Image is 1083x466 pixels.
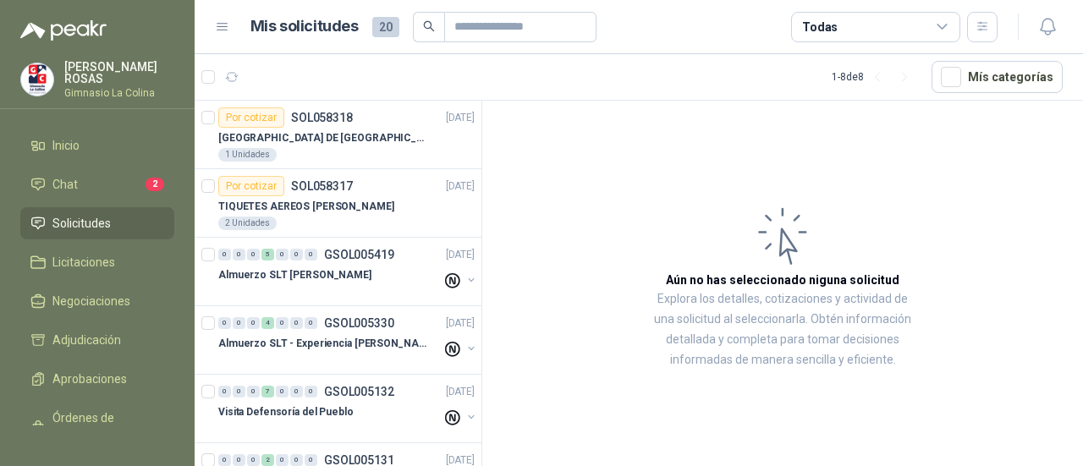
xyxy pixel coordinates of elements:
p: [DATE] [446,384,475,400]
a: Inicio [20,129,174,162]
span: Negociaciones [52,292,130,310]
div: Por cotizar [218,176,284,196]
h1: Mis solicitudes [250,14,359,39]
div: 0 [218,454,231,466]
p: Almuerzo SLT - Experiencia [PERSON_NAME] [218,336,429,352]
p: [DATE] [446,178,475,195]
p: Almuerzo SLT [PERSON_NAME] [218,267,371,283]
div: 0 [290,317,303,329]
a: Por cotizarSOL058318[DATE] [GEOGRAPHIC_DATA] DE [GEOGRAPHIC_DATA]1 Unidades [195,101,481,169]
div: 1 Unidades [218,148,277,162]
p: [PERSON_NAME] ROSAS [64,61,174,85]
span: 20 [372,17,399,37]
button: Mís categorías [932,61,1063,93]
div: 0 [276,386,289,397]
div: 0 [233,317,245,329]
div: 0 [305,386,317,397]
span: search [423,20,435,32]
div: 0 [305,317,317,329]
div: 0 [233,454,245,466]
div: 7 [261,386,274,397]
div: 0 [247,386,260,397]
div: 2 Unidades [218,217,277,230]
h3: Aún no has seleccionado niguna solicitud [666,271,899,289]
span: Adjudicación [52,331,121,349]
p: GSOL005330 [324,317,394,329]
span: Inicio [52,136,80,155]
a: Negociaciones [20,285,174,317]
a: Por cotizarSOL058317[DATE] TIQUETES AEREOS [PERSON_NAME]2 Unidades [195,169,481,238]
p: Gimnasio La Colina [64,88,174,98]
img: Company Logo [21,63,53,96]
div: 5 [261,249,274,260]
div: 0 [233,386,245,397]
span: Licitaciones [52,253,115,271]
span: Solicitudes [52,214,111,233]
div: 0 [247,454,260,466]
p: TIQUETES AEREOS [PERSON_NAME] [218,199,394,215]
div: 1 - 8 de 8 [832,63,918,90]
div: Por cotizar [218,107,284,128]
span: 2 [146,178,164,191]
p: SOL058317 [291,180,353,192]
p: GSOL005131 [324,454,394,466]
span: Aprobaciones [52,370,127,388]
div: 0 [218,249,231,260]
div: 0 [290,386,303,397]
p: Visita Defensoría del Pueblo [218,404,354,420]
a: 0 0 0 7 0 0 0 GSOL005132[DATE] Visita Defensoría del Pueblo [218,381,478,436]
a: Licitaciones [20,246,174,278]
div: 0 [218,386,231,397]
div: 0 [276,249,289,260]
a: Aprobaciones [20,363,174,395]
div: 4 [261,317,274,329]
img: Logo peakr [20,20,107,41]
div: 0 [305,454,317,466]
a: Órdenes de Compra [20,402,174,452]
span: Órdenes de Compra [52,408,158,446]
p: SOL058318 [291,112,353,123]
div: 2 [261,454,274,466]
div: 0 [247,249,260,260]
p: [GEOGRAPHIC_DATA] DE [GEOGRAPHIC_DATA] [218,130,429,146]
a: Solicitudes [20,207,174,239]
div: Todas [802,18,838,36]
div: 0 [247,317,260,329]
p: [DATE] [446,315,475,332]
div: 0 [218,317,231,329]
div: 0 [290,249,303,260]
div: 0 [305,249,317,260]
p: Explora los detalles, cotizaciones y actividad de una solicitud al seleccionarla. Obtén informaci... [651,289,914,370]
div: 0 [276,454,289,466]
a: Adjudicación [20,324,174,356]
a: 0 0 0 4 0 0 0 GSOL005330[DATE] Almuerzo SLT - Experiencia [PERSON_NAME] [218,313,478,367]
a: 0 0 0 5 0 0 0 GSOL005419[DATE] Almuerzo SLT [PERSON_NAME] [218,244,478,299]
p: GSOL005132 [324,386,394,397]
div: 0 [276,317,289,329]
span: Chat [52,175,78,194]
p: GSOL005419 [324,249,394,260]
div: 0 [290,454,303,466]
div: 0 [233,249,245,260]
p: [DATE] [446,110,475,126]
p: [DATE] [446,247,475,263]
a: Chat2 [20,168,174,200]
